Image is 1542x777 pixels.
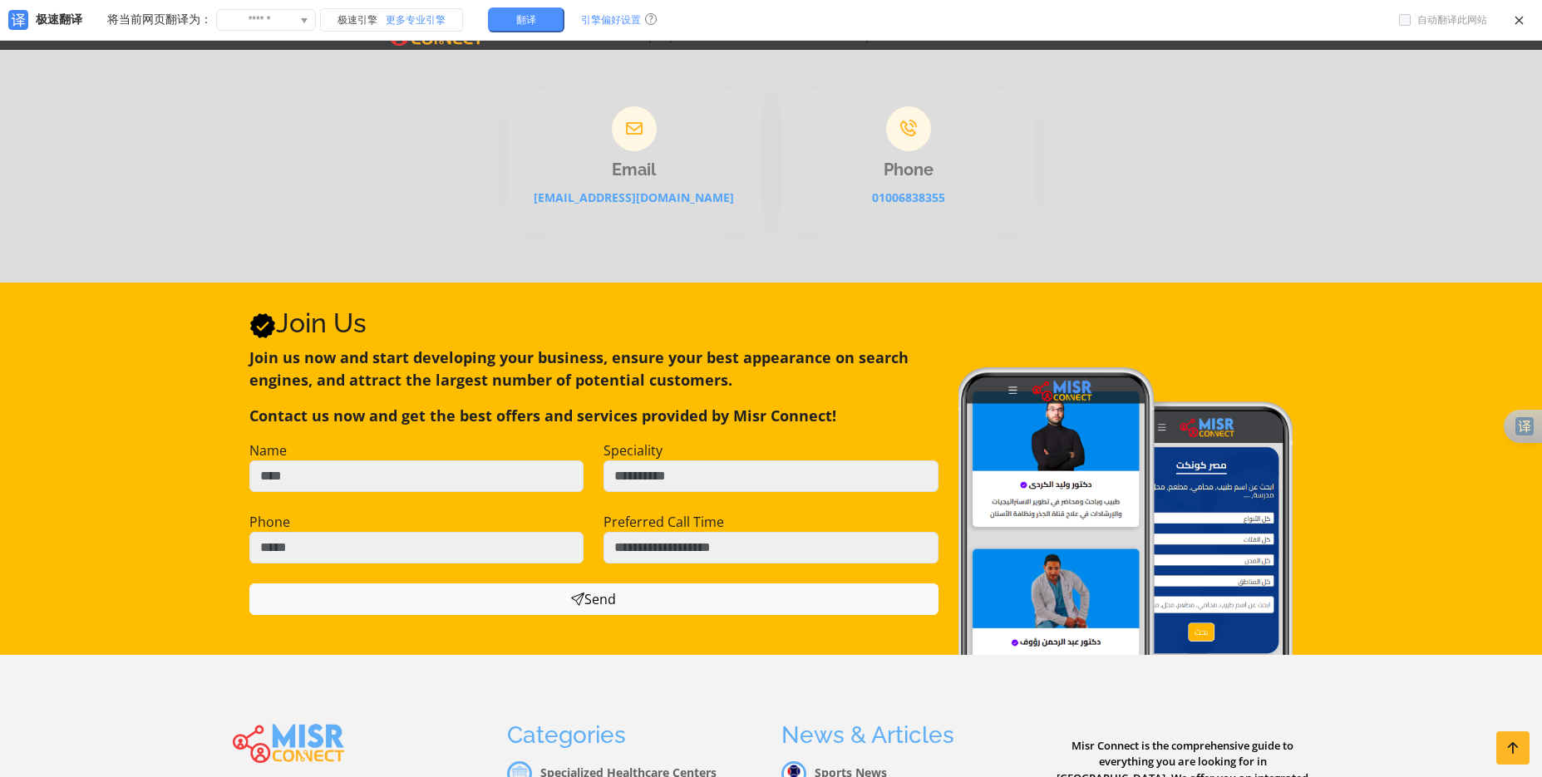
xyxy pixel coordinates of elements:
h3: Email [507,160,761,179]
svg: Verified account [249,312,276,339]
img: main.misr_connect [233,721,344,763]
p: Join us now and start developing your business, ensure your best appearance on search engines, an... [249,347,939,391]
a: [EMAIL_ADDRESS][DOMAIN_NAME] [534,189,734,205]
h2: Join Us [249,307,939,339]
button: Send [249,583,939,615]
a: 01006838355 [872,189,945,205]
label: Speciality [603,440,663,460]
p: Contact us now and get the best offers and services provided by Misr Connect! [249,405,939,427]
h3: Phone [781,160,1036,179]
h3: News & Articles [781,721,1036,750]
label: Preferred Call Time [603,512,724,532]
label: Name [249,440,287,460]
img: Join Misr Connect [958,367,1293,681]
label: Phone [249,512,290,532]
h3: Categories [507,721,761,750]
